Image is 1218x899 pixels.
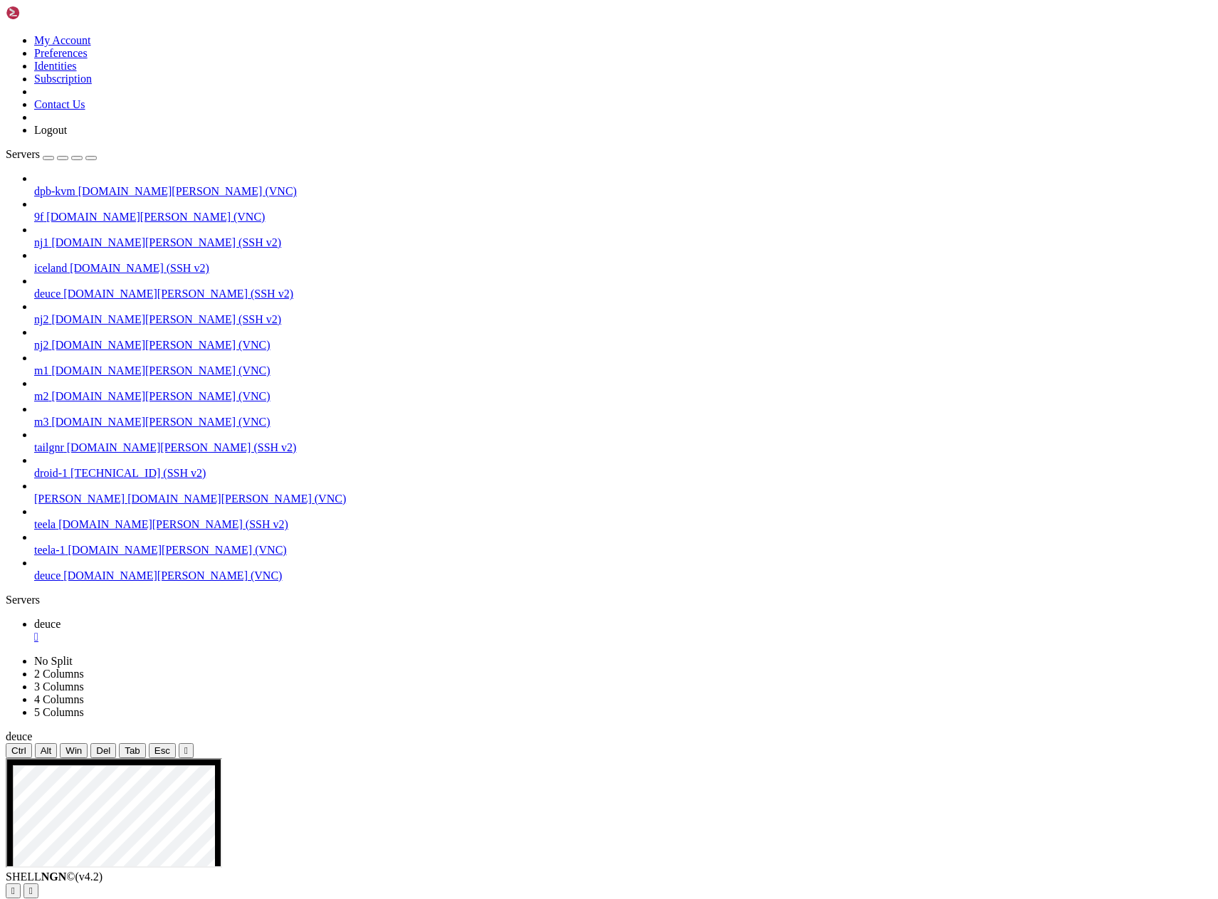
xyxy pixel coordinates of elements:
[41,745,52,756] span: Alt
[41,871,67,883] b: NGN
[34,518,1212,531] a: teela [DOMAIN_NAME][PERSON_NAME] (SSH v2)
[34,429,1212,454] li: tailgnr [DOMAIN_NAME][PERSON_NAME] (SSH v2)
[23,883,38,898] button: 
[34,631,1212,643] a: 
[34,73,92,85] a: Subscription
[34,493,125,505] span: [PERSON_NAME]
[154,745,170,756] span: Esc
[34,172,1212,198] li: dpb-kvm [DOMAIN_NAME][PERSON_NAME] (VNC)
[34,557,1212,582] li: deuce [DOMAIN_NAME][PERSON_NAME] (VNC)
[34,693,84,705] a: 4 Columns
[34,467,1212,480] a: droid-1 [TECHNICAL_ID] (SSH v2)
[34,275,1212,300] li: deuce [DOMAIN_NAME][PERSON_NAME] (SSH v2)
[34,655,73,667] a: No Split
[34,288,1212,300] a: deuce [DOMAIN_NAME][PERSON_NAME] (SSH v2)
[6,148,40,160] span: Servers
[34,454,1212,480] li: droid-1 [TECHNICAL_ID] (SSH v2)
[34,300,1212,326] li: nj2 [DOMAIN_NAME][PERSON_NAME] (SSH v2)
[34,98,85,110] a: Contact Us
[96,745,110,756] span: Del
[6,148,97,160] a: Servers
[34,224,1212,249] li: nj1 [DOMAIN_NAME][PERSON_NAME] (SSH v2)
[34,403,1212,429] li: m3 [DOMAIN_NAME][PERSON_NAME] (VNC)
[63,569,282,582] span: [DOMAIN_NAME][PERSON_NAME] (VNC)
[65,745,82,756] span: Win
[34,618,1212,643] a: deuce
[46,211,265,223] span: [DOMAIN_NAME][PERSON_NAME] (VNC)
[6,883,21,898] button: 
[6,730,32,742] span: deuce
[34,390,48,402] span: m2
[34,124,67,136] a: Logout
[34,518,56,530] span: teela
[179,743,194,758] button: 
[58,518,288,530] span: [DOMAIN_NAME][PERSON_NAME] (SSH v2)
[6,6,88,20] img: Shellngn
[34,339,48,351] span: nj2
[75,871,103,883] span: 4.2.0
[34,505,1212,531] li: teela [DOMAIN_NAME][PERSON_NAME] (SSH v2)
[11,745,26,756] span: Ctrl
[34,198,1212,224] li: 9f [DOMAIN_NAME][PERSON_NAME] (VNC)
[34,377,1212,403] li: m2 [DOMAIN_NAME][PERSON_NAME] (VNC)
[34,313,1212,326] a: nj2 [DOMAIN_NAME][PERSON_NAME] (SSH v2)
[29,885,33,896] div: 
[6,871,103,883] span: SHELL ©
[34,390,1212,403] a: m2 [DOMAIN_NAME][PERSON_NAME] (VNC)
[34,569,1212,582] a: deuce [DOMAIN_NAME][PERSON_NAME] (VNC)
[34,236,48,248] span: nj1
[34,544,1212,557] a: teela-1 [DOMAIN_NAME][PERSON_NAME] (VNC)
[34,416,1212,429] a: m3 [DOMAIN_NAME][PERSON_NAME] (VNC)
[34,480,1212,505] li: [PERSON_NAME] [DOMAIN_NAME][PERSON_NAME] (VNC)
[67,441,297,453] span: [DOMAIN_NAME][PERSON_NAME] (SSH v2)
[34,236,1212,249] a: nj1 [DOMAIN_NAME][PERSON_NAME] (SSH v2)
[34,493,1212,505] a: [PERSON_NAME] [DOMAIN_NAME][PERSON_NAME] (VNC)
[34,441,1212,454] a: tailgnr [DOMAIN_NAME][PERSON_NAME] (SSH v2)
[125,745,140,756] span: Tab
[184,745,188,756] div: 
[34,668,84,680] a: 2 Columns
[51,390,270,402] span: [DOMAIN_NAME][PERSON_NAME] (VNC)
[34,339,1212,352] a: nj2 [DOMAIN_NAME][PERSON_NAME] (VNC)
[34,364,1212,377] a: m1 [DOMAIN_NAME][PERSON_NAME] (VNC)
[127,493,346,505] span: [DOMAIN_NAME][PERSON_NAME] (VNC)
[6,743,32,758] button: Ctrl
[34,34,91,46] a: My Account
[34,680,84,693] a: 3 Columns
[68,544,287,556] span: [DOMAIN_NAME][PERSON_NAME] (VNC)
[34,313,48,325] span: nj2
[34,60,77,72] a: Identities
[51,236,281,248] span: [DOMAIN_NAME][PERSON_NAME] (SSH v2)
[149,743,176,758] button: Esc
[70,262,209,274] span: [DOMAIN_NAME] (SSH v2)
[34,544,65,556] span: teela-1
[34,211,1212,224] a: 9f [DOMAIN_NAME][PERSON_NAME] (VNC)
[70,467,206,479] span: [TECHNICAL_ID] (SSH v2)
[34,262,67,274] span: iceland
[51,339,270,351] span: [DOMAIN_NAME][PERSON_NAME] (VNC)
[34,47,88,59] a: Preferences
[34,569,61,582] span: deuce
[34,249,1212,275] li: iceland [DOMAIN_NAME] (SSH v2)
[35,743,58,758] button: Alt
[11,885,15,896] div: 
[34,441,64,453] span: tailgnr
[34,618,61,630] span: deuce
[6,594,1212,606] div: Servers
[51,416,270,428] span: [DOMAIN_NAME][PERSON_NAME] (VNC)
[34,185,1212,198] a: dpb-kvm [DOMAIN_NAME][PERSON_NAME] (VNC)
[60,743,88,758] button: Win
[34,288,61,300] span: deuce
[34,531,1212,557] li: teela-1 [DOMAIN_NAME][PERSON_NAME] (VNC)
[90,743,116,758] button: Del
[34,262,1212,275] a: iceland [DOMAIN_NAME] (SSH v2)
[34,706,84,718] a: 5 Columns
[51,313,281,325] span: [DOMAIN_NAME][PERSON_NAME] (SSH v2)
[34,352,1212,377] li: m1 [DOMAIN_NAME][PERSON_NAME] (VNC)
[51,364,270,377] span: [DOMAIN_NAME][PERSON_NAME] (VNC)
[34,211,43,223] span: 9f
[63,288,293,300] span: [DOMAIN_NAME][PERSON_NAME] (SSH v2)
[34,185,75,197] span: dpb-kvm
[78,185,297,197] span: [DOMAIN_NAME][PERSON_NAME] (VNC)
